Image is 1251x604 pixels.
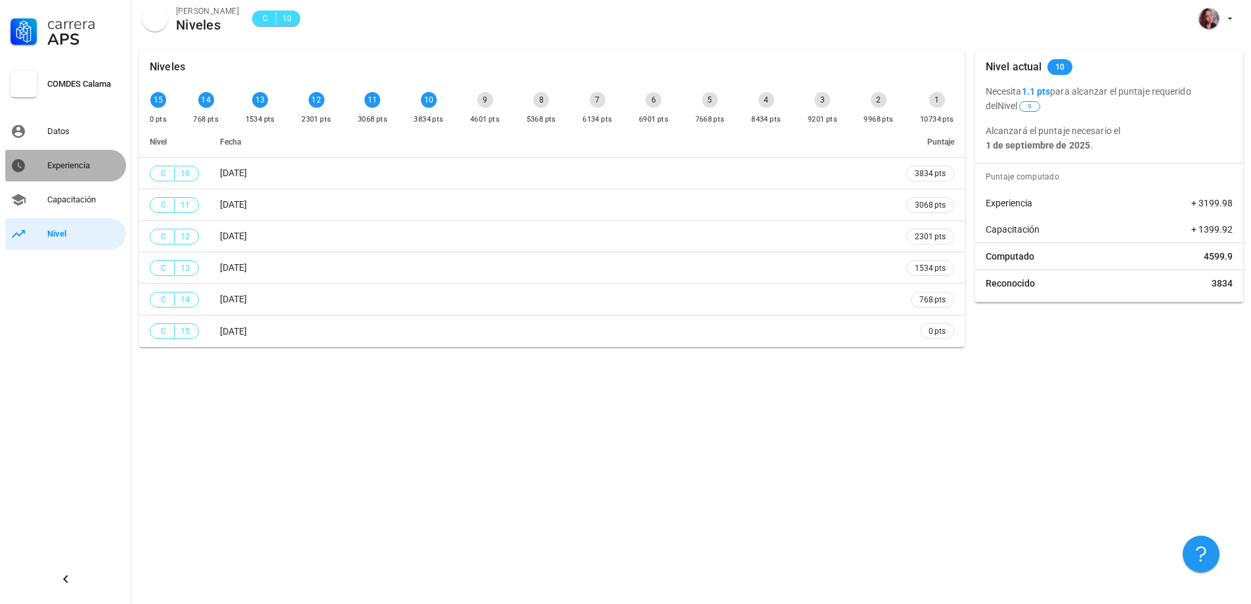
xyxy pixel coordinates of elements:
span: 14 [180,293,190,306]
div: Datos [47,126,121,137]
span: 10 [180,167,190,180]
span: Nivel [150,137,167,147]
span: 3834 pts [915,167,946,180]
div: 7 [590,92,605,108]
span: 15 [180,325,190,338]
span: 11 [180,198,190,212]
div: 1534 pts [246,113,275,126]
p: Necesita para alcanzar el puntaje requerido del [986,84,1233,113]
span: [DATE] [220,199,247,210]
div: 5368 pts [527,113,556,126]
th: Nivel [139,126,209,158]
div: 12 [309,92,324,108]
span: [DATE] [220,262,247,273]
div: 4601 pts [470,113,500,126]
div: Puntaje computado [980,164,1243,190]
span: [DATE] [220,231,247,241]
div: 3068 pts [358,113,387,126]
div: 14 [198,92,214,108]
a: Capacitación [5,184,126,216]
a: Experiencia [5,150,126,181]
div: 3 [814,92,830,108]
div: 8 [533,92,549,108]
div: 9 [477,92,493,108]
span: 3068 pts [915,198,946,212]
span: 10 [1055,59,1065,75]
span: C [158,230,169,243]
div: 6134 pts [582,113,612,126]
div: 3834 pts [414,113,443,126]
span: [DATE] [220,326,247,337]
div: 6 [646,92,661,108]
span: Capacitación [986,223,1040,236]
span: C [158,167,169,180]
span: 12 [180,230,190,243]
div: 2 [871,92,887,108]
div: 1 [929,92,945,108]
span: 9 [1028,102,1032,111]
span: 0 pts [929,325,946,338]
a: Nivel [5,218,126,250]
b: 1.1 pts [1022,86,1051,97]
div: 7668 pts [695,113,725,126]
span: C [158,198,169,212]
span: 1534 pts [915,262,946,275]
div: Niveles [150,50,185,84]
span: 10 [282,12,292,25]
span: C [158,262,169,275]
span: [DATE] [220,168,247,178]
div: 6901 pts [639,113,669,126]
span: + 1399.92 [1191,223,1233,236]
div: 5 [702,92,718,108]
a: Datos [5,116,126,147]
span: 4599.9 [1204,250,1233,263]
span: C [158,293,169,306]
div: 768 pts [193,113,219,126]
div: Niveles [176,18,239,32]
span: Experiencia [986,197,1032,210]
div: 10 [421,92,437,108]
div: 0 pts [150,113,167,126]
div: 9968 pts [864,113,893,126]
div: 10734 pts [920,113,954,126]
div: [PERSON_NAME] [176,5,239,18]
div: 4 [758,92,774,108]
div: avatar [142,5,168,32]
span: [DATE] [220,294,247,304]
span: C [260,12,271,25]
b: 1 de septiembre de 2025 [986,140,1090,151]
span: 3834 [1212,277,1233,290]
span: Fecha [220,137,241,147]
span: C [158,325,169,338]
span: 2301 pts [915,230,946,243]
div: 8434 pts [751,113,781,126]
span: Reconocido [986,277,1035,290]
div: APS [47,32,121,47]
div: Nivel [47,229,121,239]
span: 768 pts [919,293,946,306]
div: 15 [150,92,166,108]
div: Experiencia [47,160,121,171]
span: Nivel [998,101,1042,111]
p: Alcanzará el puntaje necesario el . [986,124,1233,152]
span: Computado [986,250,1034,263]
div: Capacitación [47,195,121,205]
div: 2301 pts [301,113,331,126]
th: Puntaje [896,126,965,158]
th: Fecha [209,126,896,158]
div: Nivel actual [986,50,1042,84]
div: 11 [364,92,380,108]
span: + 3199.98 [1191,197,1233,210]
div: avatar [1198,8,1219,29]
span: 13 [180,262,190,275]
div: COMDES Calama [47,79,121,89]
span: Puntaje [927,137,954,147]
div: 9201 pts [808,113,837,126]
div: 13 [252,92,268,108]
div: Carrera [47,16,121,32]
